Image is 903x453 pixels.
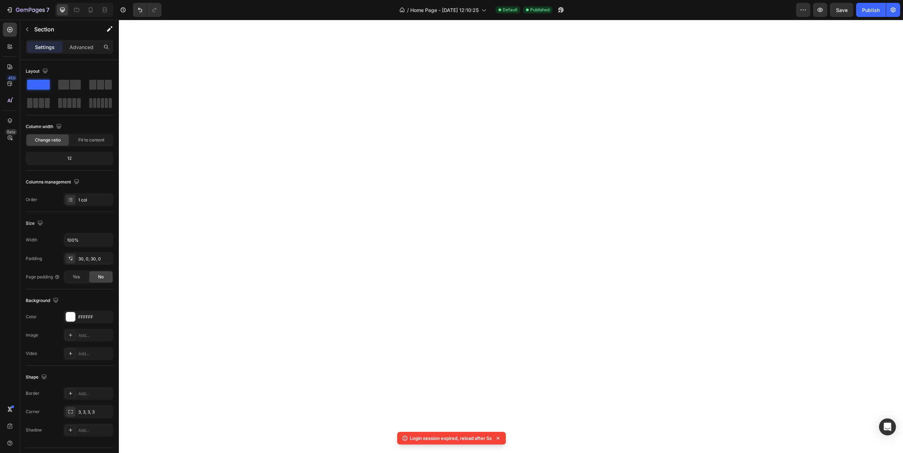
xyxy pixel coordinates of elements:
[27,153,112,163] div: 12
[410,435,492,442] p: Login session expired, reload after 5s
[34,25,92,34] p: Section
[26,219,44,228] div: Size
[78,391,111,397] div: Add...
[410,6,479,14] span: Home Page - [DATE] 12:10:25
[5,129,17,135] div: Beta
[862,6,880,14] div: Publish
[26,197,37,203] div: Order
[78,409,111,415] div: 3, 3, 3, 3
[35,137,61,143] span: Change ratio
[26,390,40,397] div: Border
[26,373,48,382] div: Shape
[78,427,111,434] div: Add...
[78,351,111,357] div: Add...
[26,237,37,243] div: Width
[836,7,848,13] span: Save
[856,3,886,17] button: Publish
[98,274,104,280] span: No
[3,3,53,17] button: 7
[133,3,162,17] div: Undo/Redo
[78,314,111,320] div: FFFFFF
[407,6,409,14] span: /
[26,274,60,280] div: Page padding
[26,350,37,357] div: Video
[78,137,104,143] span: Fit to content
[26,255,42,262] div: Padding
[78,332,111,339] div: Add...
[7,75,17,81] div: 450
[530,7,550,13] span: Published
[73,274,80,280] span: Yes
[26,427,42,433] div: Shadow
[830,3,853,17] button: Save
[503,7,517,13] span: Default
[64,234,113,246] input: Auto
[26,177,81,187] div: Columns management
[69,43,93,51] p: Advanced
[26,409,40,415] div: Corner
[78,197,111,203] div: 1 col
[879,418,896,435] div: Open Intercom Messenger
[35,43,55,51] p: Settings
[26,67,49,76] div: Layout
[26,296,60,306] div: Background
[46,6,49,14] p: 7
[78,256,111,262] div: 30, 0, 30, 0
[119,20,903,453] iframe: Design area
[26,332,38,338] div: Image
[26,314,37,320] div: Color
[26,122,63,132] div: Column width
